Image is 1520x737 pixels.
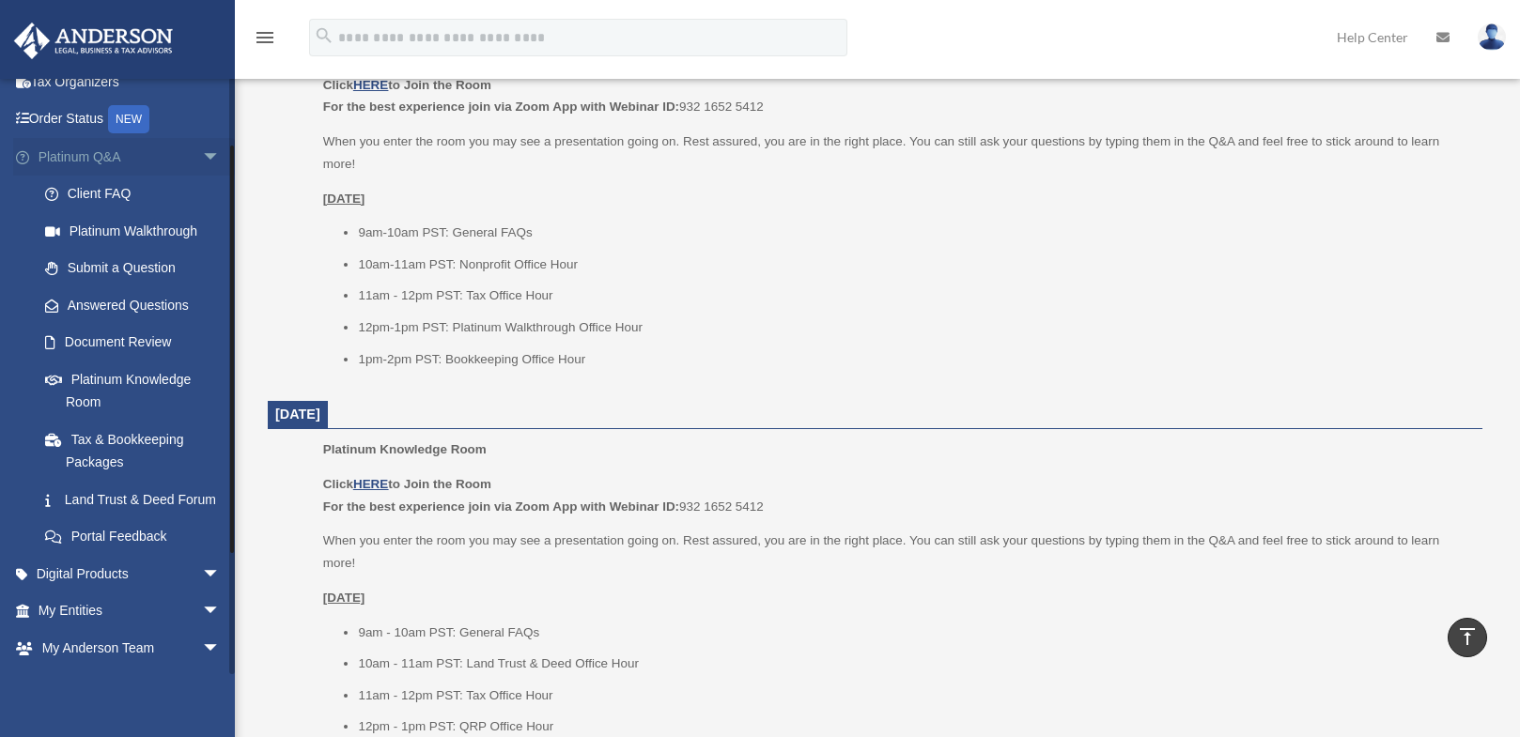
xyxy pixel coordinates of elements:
span: Platinum Knowledge Room [323,442,487,456]
img: User Pic [1478,23,1506,51]
a: My Entitiesarrow_drop_down [13,592,249,630]
a: Platinum Knowledge Room [26,361,240,421]
img: Anderson Advisors Platinum Portal [8,23,178,59]
a: Digital Productsarrow_drop_down [13,555,249,592]
a: Land Trust & Deed Forum [26,481,249,518]
b: For the best experience join via Zoom App with Webinar ID: [323,100,679,114]
span: [DATE] [275,407,320,422]
a: Document Review [26,324,249,361]
a: Platinum Walkthrough [26,212,249,250]
p: 932 1652 5412 [323,74,1469,118]
a: Answered Questions [26,286,249,324]
span: arrow_drop_down [202,138,240,177]
b: For the best experience join via Zoom App with Webinar ID: [323,499,679,514]
u: [DATE] [323,591,365,605]
a: Portal Feedback [26,518,249,556]
span: arrow_drop_down [202,667,240,705]
b: Click to Join the Room [323,78,491,92]
i: menu [254,26,276,49]
div: NEW [108,105,149,133]
a: My Anderson Teamarrow_drop_down [13,629,249,667]
p: When you enter the room you may see a presentation going on. Rest assured, you are in the right p... [323,530,1469,574]
a: Client FAQ [26,176,249,213]
i: search [314,25,334,46]
span: arrow_drop_down [202,555,240,593]
li: 11am - 12pm PST: Tax Office Hour [358,684,1469,707]
a: vertical_align_top [1448,618,1487,657]
a: Order StatusNEW [13,100,249,139]
u: [DATE] [323,192,365,206]
a: Tax & Bookkeeping Packages [26,421,249,481]
li: 1pm-2pm PST: Bookkeeping Office Hour [358,348,1469,371]
a: HERE [353,78,388,92]
a: Submit a Question [26,250,249,287]
li: 9am - 10am PST: General FAQs [358,622,1469,644]
a: My Documentsarrow_drop_down [13,667,249,704]
li: 10am-11am PST: Nonprofit Office Hour [358,253,1469,276]
p: 932 1652 5412 [323,473,1469,517]
p: When you enter the room you may see a presentation going on. Rest assured, you are in the right p... [323,131,1469,175]
li: 10am - 11am PST: Land Trust & Deed Office Hour [358,653,1469,675]
li: 12pm-1pm PST: Platinum Walkthrough Office Hour [358,316,1469,339]
span: arrow_drop_down [202,629,240,668]
span: arrow_drop_down [202,592,240,631]
b: Click to Join the Room [323,477,491,491]
i: vertical_align_top [1456,625,1479,648]
a: Platinum Q&Aarrow_drop_down [13,138,249,176]
a: Tax Organizers [13,63,249,100]
a: menu [254,33,276,49]
a: HERE [353,477,388,491]
li: 11am - 12pm PST: Tax Office Hour [358,284,1469,307]
li: 9am-10am PST: General FAQs [358,222,1469,244]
